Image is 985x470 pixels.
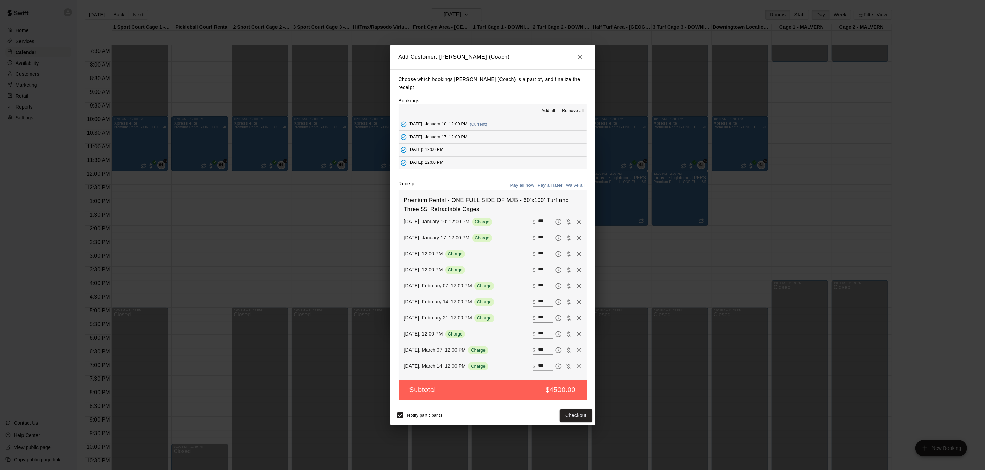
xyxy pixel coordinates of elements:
[533,283,536,289] p: $
[399,158,409,168] button: Added - Collect Payment
[404,250,443,257] p: [DATE]: 12:00 PM
[404,362,466,369] p: [DATE], March 14: 12:00 PM
[474,283,494,288] span: Charge
[533,218,536,225] p: $
[574,313,584,323] button: Remove
[564,251,574,256] span: Waive payment
[533,331,536,338] p: $
[404,266,443,273] p: [DATE]: 12:00 PM
[474,315,494,321] span: Charge
[553,234,564,240] span: Pay later
[409,160,444,165] span: [DATE]: 12:00 PM
[574,297,584,307] button: Remove
[564,218,574,224] span: Waive payment
[574,265,584,275] button: Remove
[553,218,564,224] span: Pay later
[533,234,536,241] p: $
[564,299,574,304] span: Waive payment
[564,267,574,272] span: Waive payment
[404,218,470,225] p: [DATE], January 10: 12:00 PM
[407,413,443,418] span: Notify participants
[445,267,465,272] span: Charge
[536,180,564,191] button: Pay all later
[533,251,536,257] p: $
[560,409,592,422] button: Checkout
[404,282,472,289] p: [DATE], February 07: 12:00 PM
[564,347,574,353] span: Waive payment
[553,251,564,256] span: Pay later
[553,283,564,288] span: Pay later
[574,361,584,371] button: Remove
[468,364,488,369] span: Charge
[553,331,564,337] span: Pay later
[564,363,574,369] span: Waive payment
[470,122,488,127] span: (Current)
[445,251,465,256] span: Charge
[472,235,492,240] span: Charge
[404,234,470,241] p: [DATE], January 17: 12:00 PM
[445,331,465,337] span: Charge
[564,331,574,337] span: Waive payment
[533,347,536,354] p: $
[399,131,587,143] button: Added - Collect Payment[DATE], January 17: 12:00 PM
[399,119,409,129] button: Added - Collect Payment
[533,299,536,305] p: $
[399,144,587,156] button: Added - Collect Payment[DATE]: 12:00 PM
[553,347,564,353] span: Pay later
[553,315,564,321] span: Pay later
[399,180,416,191] label: Receipt
[409,385,436,395] h5: Subtotal
[404,314,472,321] p: [DATE], February 21: 12:00 PM
[399,132,409,142] button: Added - Collect Payment
[468,347,488,353] span: Charge
[409,122,468,127] span: [DATE], January 10: 12:00 PM
[574,233,584,243] button: Remove
[574,217,584,227] button: Remove
[404,298,472,305] p: [DATE], February 14: 12:00 PM
[574,345,584,355] button: Remove
[404,330,443,337] p: [DATE]: 12:00 PM
[542,108,555,114] span: Add all
[562,108,584,114] span: Remove all
[399,157,587,169] button: Added - Collect Payment[DATE]: 12:00 PM
[404,196,581,213] h6: Premium Rental - ONE FULL SIDE OF MJB - 60'x100' Turf and Three 55' Retractable Cages
[472,219,492,224] span: Charge
[399,145,409,155] button: Added - Collect Payment
[546,385,576,395] h5: $4500.00
[399,75,587,92] p: Choose which bookings [PERSON_NAME] (Coach) is a part of, and finalize the receipt
[390,45,595,69] h2: Add Customer: [PERSON_NAME] (Coach)
[533,315,536,322] p: $
[574,329,584,339] button: Remove
[533,363,536,370] p: $
[474,299,494,304] span: Charge
[553,267,564,272] span: Pay later
[574,281,584,291] button: Remove
[409,134,468,139] span: [DATE], January 17: 12:00 PM
[533,267,536,273] p: $
[553,299,564,304] span: Pay later
[404,346,466,353] p: [DATE], March 07: 12:00 PM
[564,283,574,288] span: Waive payment
[399,98,420,103] label: Bookings
[564,180,587,191] button: Waive all
[553,363,564,369] span: Pay later
[409,147,444,152] span: [DATE]: 12:00 PM
[564,234,574,240] span: Waive payment
[559,105,586,116] button: Remove all
[509,180,536,191] button: Pay all now
[564,315,574,321] span: Waive payment
[537,105,559,116] button: Add all
[574,249,584,259] button: Remove
[399,118,587,131] button: Added - Collect Payment[DATE], January 10: 12:00 PM(Current)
